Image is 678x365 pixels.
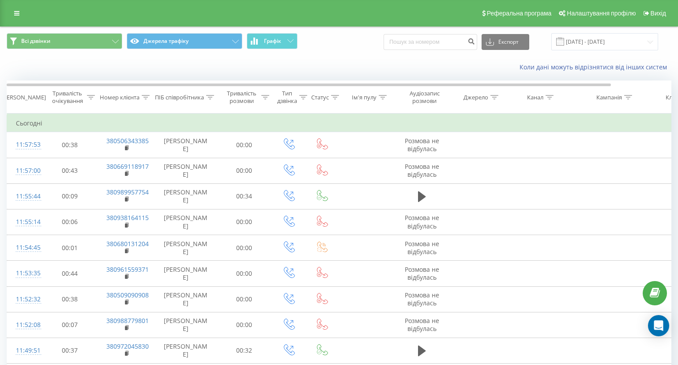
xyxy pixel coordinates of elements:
td: 00:00 [217,286,272,312]
td: 00:38 [42,132,98,158]
a: 380972045830 [106,342,149,350]
td: [PERSON_NAME] [155,286,217,312]
td: 00:37 [42,338,98,363]
div: ПІБ співробітника [155,94,204,101]
div: 11:57:53 [16,136,34,153]
button: Експорт [482,34,529,50]
div: 11:49:51 [16,342,34,359]
button: Джерела трафіку [127,33,242,49]
div: Кампанія [596,94,622,101]
div: 11:54:45 [16,239,34,256]
a: 380938164115 [106,213,149,222]
div: Джерело [463,94,488,101]
div: 11:52:08 [16,316,34,334]
div: Аудіозапис розмови [403,90,446,105]
div: Open Intercom Messenger [648,315,669,336]
span: Всі дзвінки [21,38,50,45]
td: [PERSON_NAME] [155,338,217,363]
td: 00:00 [217,209,272,235]
td: [PERSON_NAME] [155,261,217,286]
span: Налаштування профілю [567,10,636,17]
td: 00:01 [42,235,98,261]
a: 380961559371 [106,265,149,274]
div: Тип дзвінка [277,90,297,105]
span: Розмова не відбулась [405,137,439,153]
input: Пошук за номером [384,34,477,50]
td: 00:00 [217,312,272,338]
div: Тривалість очікування [50,90,85,105]
a: 380509090908 [106,291,149,299]
td: [PERSON_NAME] [155,312,217,338]
span: Реферальна програма [487,10,552,17]
td: [PERSON_NAME] [155,183,217,209]
div: 11:53:35 [16,265,34,282]
span: Розмова не відбулась [405,162,439,179]
td: 00:32 [217,338,272,363]
a: Коли дані можуть відрізнятися вiд інших систем [520,63,671,71]
div: 11:55:44 [16,188,34,205]
td: [PERSON_NAME] [155,209,217,235]
span: Вихід [651,10,666,17]
div: [PERSON_NAME] [1,94,46,101]
button: Графік [247,33,298,49]
div: 11:52:32 [16,291,34,308]
div: Статус [311,94,329,101]
div: Тривалість розмови [224,90,259,105]
td: 00:07 [42,312,98,338]
td: 00:44 [42,261,98,286]
span: Розмова не відбулась [405,213,439,230]
a: 380989957754 [106,188,149,196]
span: Розмова не відбулась [405,265,439,281]
span: Розмова не відбулась [405,316,439,333]
td: 00:06 [42,209,98,235]
td: 00:00 [217,235,272,261]
span: Розмова не відбулась [405,291,439,307]
td: 00:00 [217,261,272,286]
td: [PERSON_NAME] [155,158,217,183]
div: Канал [527,94,543,101]
div: 11:57:00 [16,162,34,179]
td: 00:00 [217,132,272,158]
td: 00:09 [42,183,98,209]
div: Ім'я пулу [352,94,377,101]
a: 380988779801 [106,316,149,325]
div: Номер клієнта [100,94,139,101]
span: Розмова не відбулась [405,240,439,256]
span: Графік [264,38,281,44]
td: [PERSON_NAME] [155,235,217,261]
div: 11:55:14 [16,213,34,231]
td: 00:34 [217,183,272,209]
td: 00:38 [42,286,98,312]
a: 380680131204 [106,240,149,248]
td: [PERSON_NAME] [155,132,217,158]
td: 00:00 [217,158,272,183]
a: 380506343385 [106,137,149,145]
button: Всі дзвінки [7,33,122,49]
td: 00:43 [42,158,98,183]
a: 380669118917 [106,162,149,171]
